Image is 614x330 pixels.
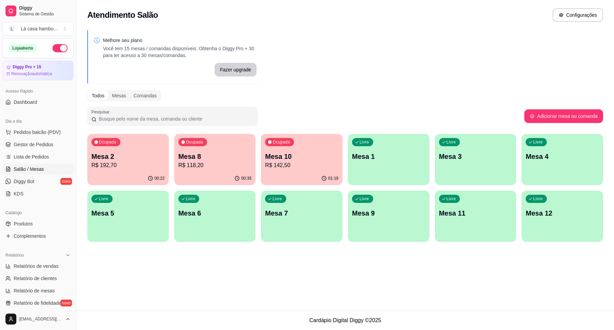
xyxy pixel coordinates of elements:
[14,300,61,306] span: Relatório de fidelidade
[3,188,73,199] a: KDS
[524,109,603,123] button: Adicionar mesa ou comanda
[3,86,73,97] div: Acesso Rápido
[11,71,52,77] article: Renovação automática
[186,196,195,202] p: Livre
[97,115,254,122] input: Pesquisar
[522,134,603,185] button: LivreMesa 4
[348,191,429,242] button: LivreMesa 9
[435,191,516,242] button: LivreMesa 11
[91,208,165,218] p: Mesa 5
[14,178,34,185] span: Diggy Bot
[174,191,256,242] button: LivreMesa 6
[14,233,46,239] span: Complementos
[533,196,543,202] p: Livre
[186,139,203,145] p: Ocupada
[352,152,425,161] p: Mesa 1
[174,134,256,185] button: OcupadaMesa 8R$ 118,2000:35
[14,275,57,282] span: Relatório de clientes
[76,311,614,330] footer: Cardápio Digital Diggy © 2025
[3,207,73,218] div: Catálogo
[99,139,116,145] p: Ocupada
[352,208,425,218] p: Mesa 9
[21,25,57,32] div: Lá casa hambu ...
[14,263,59,270] span: Relatórios de vendas
[3,3,73,19] a: DiggySistema de Gestão
[14,153,49,160] span: Lista de Pedidos
[439,152,512,161] p: Mesa 3
[3,176,73,187] a: Diggy Botnovo
[91,161,165,169] p: R$ 192,70
[265,208,338,218] p: Mesa 7
[19,316,62,322] span: [EMAIL_ADDRESS][DOMAIN_NAME]
[14,190,24,197] span: KDS
[178,161,252,169] p: R$ 118,20
[439,208,512,218] p: Mesa 11
[522,191,603,242] button: LivreMesa 12
[261,134,342,185] button: OcupadaMesa 10R$ 142,5001:19
[241,176,251,181] p: 00:35
[447,139,456,145] p: Livre
[178,208,252,218] p: Mesa 6
[14,99,37,106] span: Dashboard
[14,141,53,148] span: Gestor de Pedidos
[526,208,599,218] p: Mesa 12
[91,152,165,161] p: Mesa 2
[328,176,338,181] p: 01:19
[91,109,112,115] label: Pesquisar
[99,196,108,202] p: Livre
[215,63,257,77] button: Fazer upgrade
[14,220,33,227] span: Produtos
[88,91,108,100] div: Todos
[5,252,24,258] span: Relatórios
[3,116,73,127] div: Dia a dia
[261,191,342,242] button: LivreMesa 7
[553,8,603,22] button: Configurações
[348,134,429,185] button: LivreMesa 1
[3,311,73,327] button: [EMAIL_ADDRESS][DOMAIN_NAME]
[9,44,37,52] div: Loja aberta
[360,139,369,145] p: Livre
[155,176,165,181] p: 00:22
[273,196,282,202] p: Livre
[14,129,61,136] span: Pedidos balcão (PDV)
[19,11,71,17] span: Sistema de Gestão
[3,231,73,242] a: Complementos
[87,191,169,242] button: LivreMesa 5
[3,298,73,308] a: Relatório de fidelidadenovo
[533,139,543,145] p: Livre
[435,134,516,185] button: LivreMesa 3
[108,91,130,100] div: Mesas
[14,166,44,173] span: Salão / Mesas
[14,287,55,294] span: Relatório de mesas
[265,152,338,161] p: Mesa 10
[3,218,73,229] a: Produtos
[103,45,257,59] p: Você tem 15 mesas / comandas disponíveis. Obtenha o Diggy Pro + 30 para ter acesso a 30 mesas/com...
[53,44,68,52] button: Alterar Status
[9,25,15,32] span: L
[19,5,71,11] span: Diggy
[3,273,73,284] a: Relatório de clientes
[3,139,73,150] a: Gestor de Pedidos
[130,91,161,100] div: Comandas
[360,196,369,202] p: Livre
[3,285,73,296] a: Relatório de mesas
[3,164,73,175] a: Salão / Mesas
[273,139,290,145] p: Ocupada
[3,151,73,162] a: Lista de Pedidos
[3,22,73,36] button: Select a team
[13,65,41,70] article: Diggy Pro + 15
[178,152,252,161] p: Mesa 8
[87,134,169,185] button: OcupadaMesa 2R$ 192,7000:22
[103,37,257,44] p: Melhore seu plano
[447,196,456,202] p: Livre
[87,10,158,20] h2: Atendimento Salão
[3,97,73,108] a: Dashboard
[265,161,338,169] p: R$ 142,50
[3,261,73,272] a: Relatórios de vendas
[3,61,73,80] a: Diggy Pro + 15Renovaçãoautomática
[526,152,599,161] p: Mesa 4
[3,127,73,138] button: Pedidos balcão (PDV)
